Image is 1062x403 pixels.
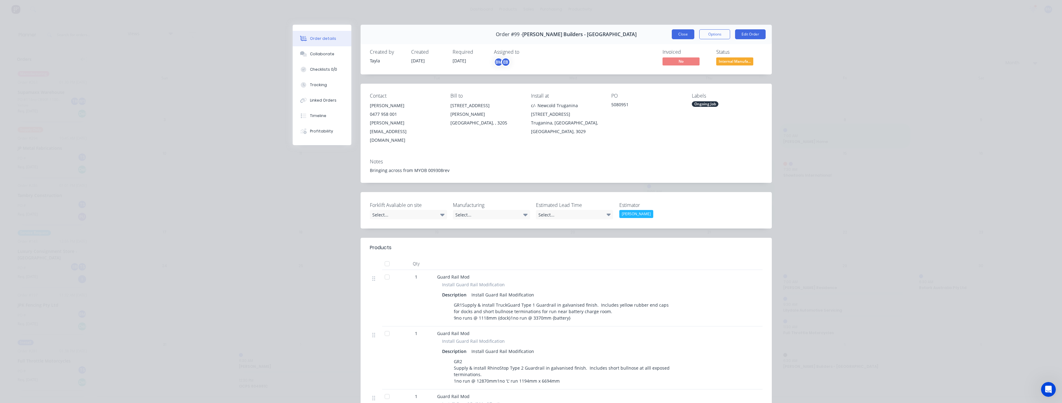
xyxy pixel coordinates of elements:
div: Linked Orders [310,98,337,103]
span: 1 [415,330,417,337]
span: 1 [415,274,417,280]
span: Guard Rail Mod [437,274,470,280]
div: Tayla [370,57,404,64]
button: Linked Orders [293,93,351,108]
div: Status [716,49,763,55]
div: Required [453,49,487,55]
div: Bringing across from MYOB 009308rev [370,167,763,174]
div: BM [494,57,503,67]
div: [PERSON_NAME] [619,210,653,218]
label: Forklift Avaliable on site [370,201,447,209]
div: Select... [453,210,530,219]
button: Edit Order [735,29,766,39]
iframe: Intercom live chat [1041,382,1056,397]
div: Qty [398,258,435,270]
div: c/- Newcold Truganina [STREET_ADDRESS]Truganina, [GEOGRAPHIC_DATA], [GEOGRAPHIC_DATA], 3029 [531,101,602,136]
div: 0477 958 001 [370,110,441,119]
span: No [663,57,700,65]
label: Estimated Lead Time [536,201,613,209]
div: c/- Newcold Truganina [STREET_ADDRESS] [531,101,602,119]
div: Created [411,49,445,55]
button: Tracking [293,77,351,93]
button: Options [699,29,730,39]
div: Created by [370,49,404,55]
div: Checklists 0/0 [310,67,337,72]
div: Install at [531,93,602,99]
div: Description [442,347,469,356]
button: BMEB [494,57,510,67]
div: GR1Supply & install TruckGuard Type 1 Guardrail in galvanised finish. Includes yellow rubber end ... [451,300,674,322]
span: Install Guard Rail Modification [442,338,505,344]
span: [DATE] [453,58,466,64]
div: Select... [370,210,447,219]
div: GR2 Supply & install RhinoStop Type 2 Guardrail in galvanised finish. Includes short bullnose at ... [451,357,674,385]
div: [PERSON_NAME]0477 958 001[PERSON_NAME][EMAIL_ADDRESS][DOMAIN_NAME] [370,101,441,145]
label: Manufacturing [453,201,530,209]
div: Install Guard Rail Modification [469,347,537,356]
button: Order details [293,31,351,46]
div: Truganina, [GEOGRAPHIC_DATA], [GEOGRAPHIC_DATA], 3029 [531,119,602,136]
label: Estimator [619,201,696,209]
div: Profitability [310,128,333,134]
button: Checklists 0/0 [293,62,351,77]
div: Assigned to [494,49,556,55]
span: Internal Manufa... [716,57,753,65]
span: [PERSON_NAME] Builders - [GEOGRAPHIC_DATA] [522,31,637,37]
div: EB [501,57,510,67]
button: Close [672,29,694,39]
div: [PERSON_NAME][EMAIL_ADDRESS][DOMAIN_NAME] [370,119,441,145]
div: [STREET_ADDRESS][PERSON_NAME] [450,101,521,119]
div: Order details [310,36,336,41]
div: Install Guard Rail Modification [469,290,537,299]
div: Ongoing Job [692,101,718,107]
span: Guard Rail Mod [437,330,470,336]
button: Profitability [293,124,351,139]
div: Select... [536,210,613,219]
button: Internal Manufa... [716,57,753,67]
div: [GEOGRAPHIC_DATA], , 3205 [450,119,521,127]
button: Timeline [293,108,351,124]
div: Description [442,290,469,299]
div: Tracking [310,82,327,88]
div: PO [611,93,682,99]
div: Collaborate [310,51,334,57]
div: Bill to [450,93,521,99]
span: Order #99 - [496,31,522,37]
button: Collaborate [293,46,351,62]
div: [STREET_ADDRESS][PERSON_NAME][GEOGRAPHIC_DATA], , 3205 [450,101,521,127]
div: Notes [370,159,763,165]
div: Timeline [310,113,326,119]
div: Products [370,244,391,251]
div: [PERSON_NAME] [370,101,441,110]
div: Labels [692,93,763,99]
div: 5080951 [611,101,682,110]
span: Install Guard Rail Modification [442,281,505,288]
span: 1 [415,393,417,400]
span: [DATE] [411,58,425,64]
span: Guard Rail Mod [437,393,470,399]
div: Contact [370,93,441,99]
div: Invoiced [663,49,709,55]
